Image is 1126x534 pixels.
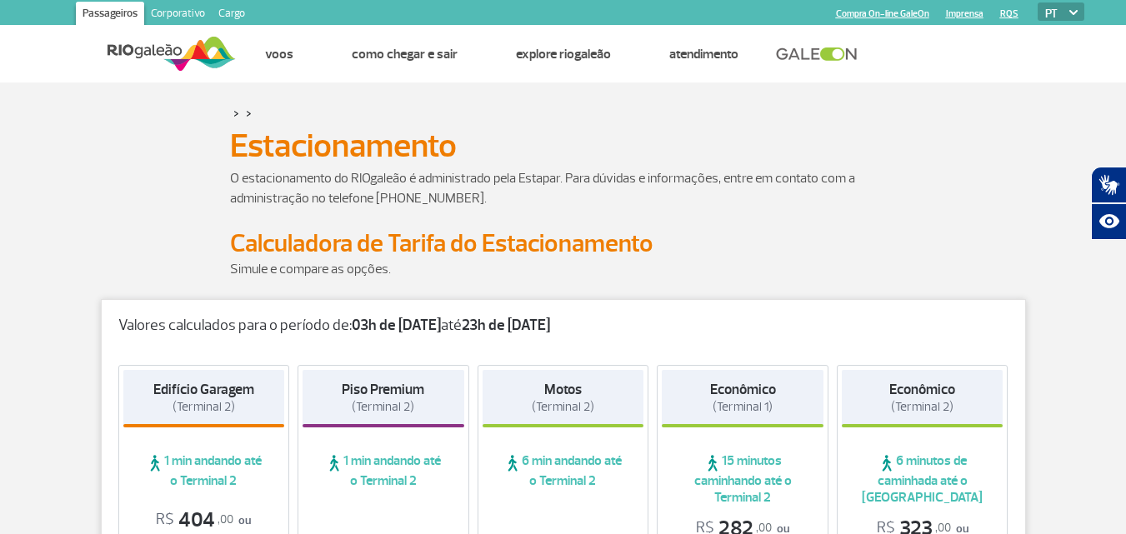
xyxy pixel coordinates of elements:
[891,399,953,415] span: (Terminal 2)
[144,2,212,28] a: Corporativo
[462,316,550,335] strong: 23h de [DATE]
[662,452,823,506] span: 15 minutos caminhando até o Terminal 2
[123,452,285,489] span: 1 min andando até o Terminal 2
[1091,167,1126,203] button: Abrir tradutor de língua de sinais.
[233,103,239,122] a: >
[352,46,458,62] a: Como chegar e sair
[230,132,897,160] h1: Estacionamento
[230,259,897,279] p: Simule e compare as opções.
[156,507,251,533] p: ou
[1091,167,1126,240] div: Plugin de acessibilidade da Hand Talk.
[669,46,738,62] a: Atendimento
[946,8,983,19] a: Imprensa
[118,317,1008,335] p: Valores calculados para o período de: até
[246,103,252,122] a: >
[212,2,252,28] a: Cargo
[1091,203,1126,240] button: Abrir recursos assistivos.
[836,8,929,19] a: Compra On-line GaleOn
[889,381,955,398] strong: Econômico
[156,507,233,533] span: 404
[352,399,414,415] span: (Terminal 2)
[303,452,464,489] span: 1 min andando até o Terminal 2
[173,399,235,415] span: (Terminal 2)
[532,399,594,415] span: (Terminal 2)
[342,381,424,398] strong: Piso Premium
[153,381,254,398] strong: Edifício Garagem
[842,452,1003,506] span: 6 minutos de caminhada até o [GEOGRAPHIC_DATA]
[1000,8,1018,19] a: RQS
[516,46,611,62] a: Explore RIOgaleão
[544,381,582,398] strong: Motos
[230,228,897,259] h2: Calculadora de Tarifa do Estacionamento
[76,2,144,28] a: Passageiros
[713,399,773,415] span: (Terminal 1)
[265,46,293,62] a: Voos
[230,168,897,208] p: O estacionamento do RIOgaleão é administrado pela Estapar. Para dúvidas e informações, entre em c...
[352,316,441,335] strong: 03h de [DATE]
[483,452,644,489] span: 6 min andando até o Terminal 2
[710,381,776,398] strong: Econômico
